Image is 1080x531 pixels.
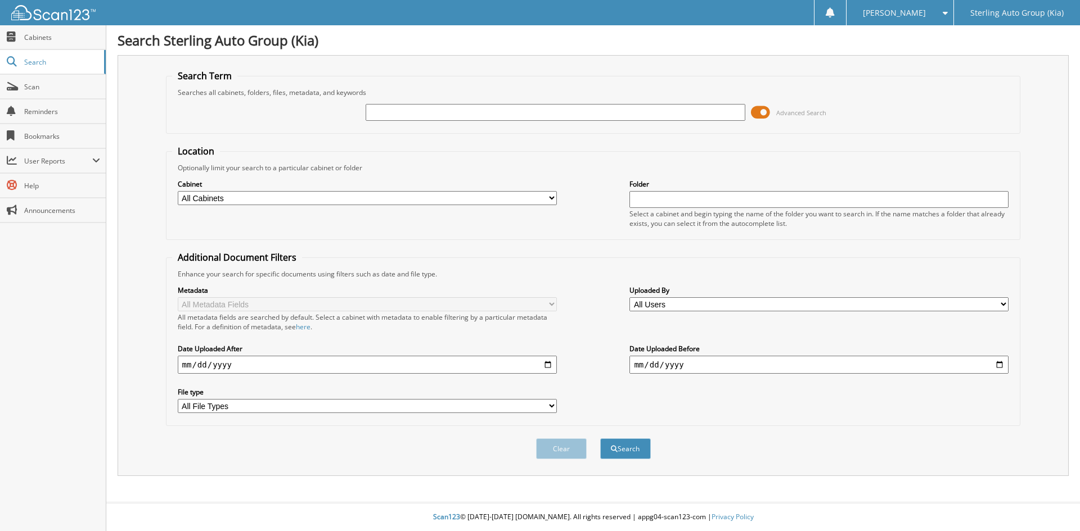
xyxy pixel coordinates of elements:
[629,285,1009,295] label: Uploaded By
[776,108,826,117] span: Advanced Search
[178,344,557,353] label: Date Uploaded After
[172,88,1015,97] div: Searches all cabinets, folders, files, metadata, and keywords
[629,344,1009,353] label: Date Uploaded Before
[629,179,1009,189] label: Folder
[24,82,100,92] span: Scan
[433,512,460,521] span: Scan123
[296,322,310,332] a: here
[178,285,557,295] label: Metadata
[178,356,557,374] input: start
[172,163,1015,173] div: Optionally limit your search to a particular cabinet or folder
[24,107,100,116] span: Reminders
[106,503,1080,531] div: © [DATE]-[DATE] [DOMAIN_NAME]. All rights reserved | appg04-scan123-com |
[629,356,1009,374] input: end
[178,179,557,189] label: Cabinet
[24,33,100,42] span: Cabinets
[172,269,1015,279] div: Enhance your search for specific documents using filters such as date and file type.
[11,5,96,20] img: scan123-logo-white.svg
[24,181,100,190] span: Help
[712,512,754,521] a: Privacy Policy
[863,10,926,16] span: [PERSON_NAME]
[629,209,1009,228] div: Select a cabinet and begin typing the name of the folder you want to search in. If the name match...
[24,206,100,215] span: Announcements
[24,57,98,67] span: Search
[172,145,220,157] legend: Location
[118,31,1069,49] h1: Search Sterling Auto Group (Kia)
[536,438,587,459] button: Clear
[178,312,557,332] div: All metadata fields are searched by default. Select a cabinet with metadata to enable filtering b...
[970,10,1064,16] span: Sterling Auto Group (Kia)
[24,156,92,166] span: User Reports
[600,438,651,459] button: Search
[172,251,302,264] legend: Additional Document Filters
[178,387,557,397] label: File type
[24,131,100,141] span: Bookmarks
[172,70,237,82] legend: Search Term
